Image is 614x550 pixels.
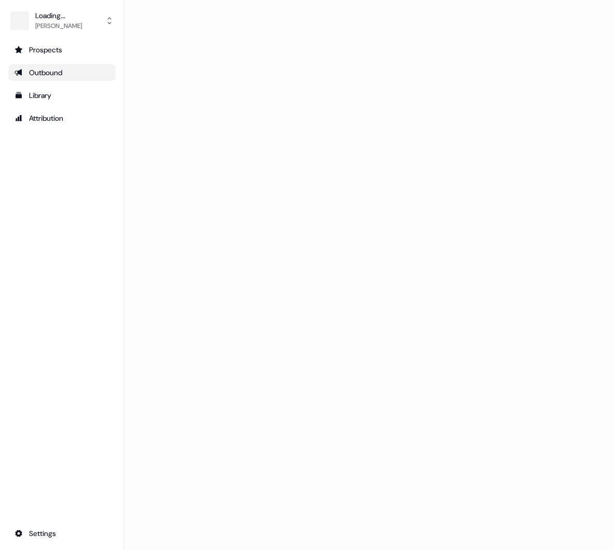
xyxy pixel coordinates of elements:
div: [PERSON_NAME] [35,21,82,31]
button: Loading...[PERSON_NAME] [8,8,116,33]
div: Settings [15,528,109,539]
div: Prospects [15,45,109,55]
div: Library [15,90,109,101]
div: Outbound [15,67,109,78]
div: Loading... [35,10,82,21]
a: Go to prospects [8,41,116,58]
a: Go to attribution [8,110,116,126]
a: Go to integrations [8,525,116,542]
div: Attribution [15,113,109,123]
a: Go to templates [8,87,116,104]
a: Go to outbound experience [8,64,116,81]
